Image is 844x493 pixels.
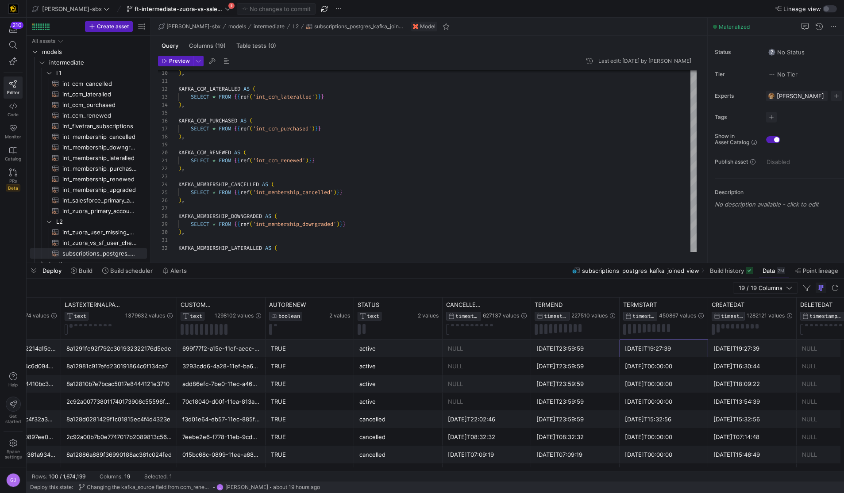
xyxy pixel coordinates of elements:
[250,189,253,196] span: (
[158,149,168,157] div: 20
[219,189,231,196] span: FROM
[713,358,791,375] div: [DATE]T16:30:44
[733,282,798,294] button: 19 / 19 Columns
[768,49,805,56] span: No Status
[10,313,49,319] span: 1012674 values
[178,117,237,124] span: KAFKA_CCM_PURCHASED
[181,165,185,172] span: ,
[6,473,20,487] div: GJ
[240,93,250,100] span: ref
[9,178,17,183] span: PRs
[62,195,137,206] span: int_salesforce_primary_account​​​​​​​​​​
[5,134,21,139] span: Monitor
[318,93,321,100] span: }
[4,1,23,16] a: https://storage.googleapis.com/y42-prod-data-exchange/images/uAsz27BndGEK0hZWDFeOjoxA7jCwgK9jE472...
[333,189,336,196] span: )
[777,92,824,99] span: [PERSON_NAME]
[623,301,657,308] span: TERMSTART
[336,189,339,196] span: }
[156,21,223,32] button: [PERSON_NAME]-sbx
[30,174,147,184] a: int_membership_renewed​​​​​​​​​​
[158,220,168,228] div: 29
[7,90,19,95] span: Editor
[768,71,798,78] span: No Tier
[178,229,181,236] span: )
[178,133,181,140] span: )
[158,263,191,278] button: Alerts
[178,213,262,220] span: KAFKA_MEMBERSHIP_DOWNGRADED
[158,164,168,172] div: 22
[158,204,168,212] div: 27
[293,23,299,30] span: L2
[418,313,439,319] span: 2 values
[191,93,209,100] span: SELECT
[240,117,247,124] span: AS
[191,157,209,164] span: SELECT
[250,221,253,228] span: (
[215,43,226,49] span: (19)
[158,157,168,164] div: 21
[262,181,268,188] span: AS
[62,174,137,184] span: int_membership_renewed​​​​​​​​​​
[253,85,256,92] span: (
[228,23,246,30] span: models
[237,125,240,132] span: {
[181,133,185,140] span: ,
[715,71,759,77] span: Tier
[315,93,318,100] span: )
[544,313,567,319] span: TIMESTAMP_NTZ
[315,125,318,132] span: }
[178,149,231,156] span: KAFKA_CCM_RENEWED
[253,157,305,164] span: 'int_ccm_renewed'
[32,38,55,44] div: All assets
[318,125,321,132] span: }
[4,99,23,121] a: Code
[274,245,277,252] span: (
[110,267,153,274] span: Build scheduler
[178,165,181,172] span: )
[30,110,147,121] div: Press SPACE to select this row.
[158,244,168,252] div: 32
[62,185,137,195] span: int_membership_upgraded​​​​​​​​​​
[271,358,349,375] div: TRUE
[783,5,821,12] span: Lineage view
[30,57,147,68] div: Press SPACE to select this row.
[62,248,137,259] span: subscriptions_postgres_kafka_joined_view​​​​​​​​​​
[49,57,146,68] span: intermediate
[42,5,102,12] span: [PERSON_NAME]-sbx
[455,313,479,319] span: TIMESTAMP_NTZ
[803,267,838,274] span: Point lineage
[124,3,233,15] button: ft-intermediate-zuora-vs-salesforce-08052025
[181,229,185,236] span: ,
[85,21,133,32] button: Create asset
[5,413,21,424] span: Get started
[158,56,193,66] button: Preview
[30,163,147,174] a: int_membership_purchased​​​​​​​​​​
[809,313,842,319] span: TIMESTAMP_NTZ
[162,43,178,49] span: Query
[30,174,147,184] div: Press SPACE to select this row.
[273,484,320,490] span: about 19 hours ago
[448,340,526,357] div: NULL
[768,49,775,56] img: No status
[359,358,437,375] div: active
[271,375,349,393] div: TRUE
[598,58,691,64] div: Last edit: [DATE] by [PERSON_NAME]
[710,267,744,274] span: Build history
[219,93,231,100] span: FROM
[30,142,147,153] div: Press SPACE to select this row.
[62,121,137,131] span: int_fivetran_subscriptions​​​​​​​​​​
[4,21,23,37] button: 210
[791,263,842,278] button: Point lineage
[49,259,146,269] span: landing
[8,382,19,387] span: Help
[30,259,147,269] div: Press SPACE to select this row.
[763,267,775,274] span: Data
[30,78,147,89] a: int_ccm_cancelled​​​​​​​​​​
[182,340,260,357] div: 699f77f2-a15e-11ef-aeec-dafe523ed777
[30,206,147,216] a: int_zuora_primary_accounts​​​​​​​​​​
[189,43,226,49] span: Columns
[79,267,92,274] span: Build
[339,189,343,196] span: }
[483,313,519,319] span: 627137 values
